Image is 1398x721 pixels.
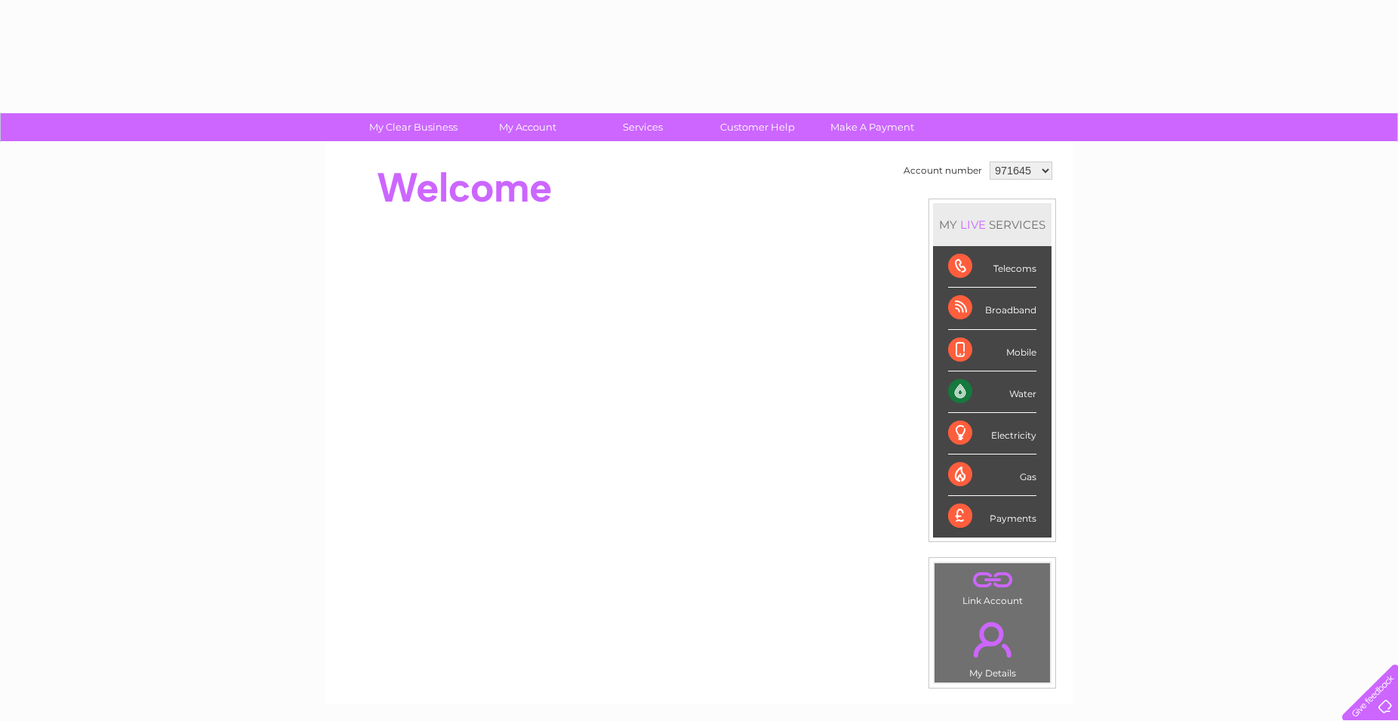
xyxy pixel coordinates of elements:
[351,113,476,141] a: My Clear Business
[948,246,1036,288] div: Telecoms
[900,158,986,183] td: Account number
[948,330,1036,371] div: Mobile
[695,113,820,141] a: Customer Help
[810,113,935,141] a: Make A Payment
[938,567,1046,593] a: .
[948,288,1036,329] div: Broadband
[934,562,1051,610] td: Link Account
[466,113,590,141] a: My Account
[948,413,1036,454] div: Electricity
[948,454,1036,496] div: Gas
[938,613,1046,666] a: .
[948,496,1036,537] div: Payments
[957,217,989,232] div: LIVE
[934,609,1051,683] td: My Details
[948,371,1036,413] div: Water
[580,113,705,141] a: Services
[933,203,1052,246] div: MY SERVICES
